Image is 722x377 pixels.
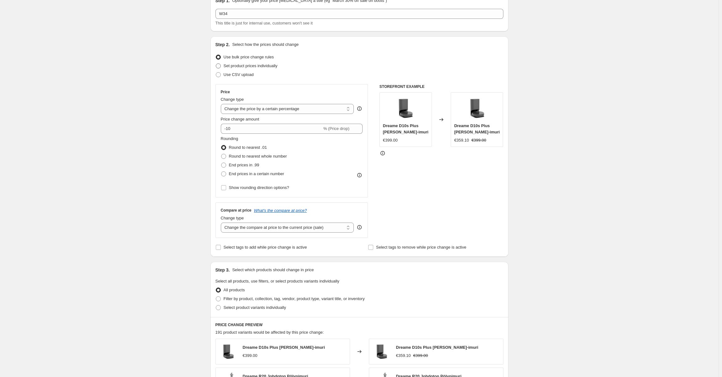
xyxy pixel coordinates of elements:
span: % (Price drop) [323,126,349,131]
img: 003faaf4adc346031e81ade94d4ca0cc_80x.jpg [465,96,490,121]
img: 003faaf4adc346031e81ade94d4ca0cc_80x.jpg [219,342,238,361]
h3: Price [221,89,230,94]
input: 30% off holiday sale [215,9,503,19]
span: All products [224,288,245,292]
span: Select tags to add while price change is active [224,245,307,250]
div: €399.00 [383,137,398,143]
span: Select product variants individually [224,305,286,310]
p: Select which products should change in price [232,267,314,273]
span: Change type [221,97,244,102]
span: Use bulk price change rules [224,55,274,59]
div: help [356,105,363,112]
span: Round to nearest .01 [229,145,267,150]
h6: STOREFRONT EXAMPLE [380,84,503,89]
div: help [356,224,363,230]
span: Round to nearest whole number [229,154,287,159]
button: What's the compare at price? [254,208,307,213]
strike: €399.00 [471,137,486,143]
div: €399.00 [243,353,257,359]
span: Dreame D10s Plus [PERSON_NAME]-imuri [396,345,478,350]
span: Use CSV upload [224,72,254,77]
span: This title is just for internal use, customers won't see it [215,21,313,25]
span: Show rounding direction options? [229,185,289,190]
span: Dreame D10s Plus [PERSON_NAME]-imuri [243,345,325,350]
img: 003faaf4adc346031e81ade94d4ca0cc_80x.jpg [372,342,391,361]
p: Select how the prices should change [232,41,299,48]
div: €359.10 [454,137,469,143]
span: Set product prices individually [224,63,278,68]
span: Price change amount [221,117,259,121]
span: Filter by product, collection, tag, vendor, product type, variant title, or inventory [224,296,365,301]
input: -15 [221,124,322,134]
span: Dreame D10s Plus [PERSON_NAME]-imuri [383,123,428,134]
h3: Compare at price [221,208,252,213]
div: €359.10 [396,353,411,359]
h2: Step 2. [215,41,230,48]
img: 003faaf4adc346031e81ade94d4ca0cc_80x.jpg [393,96,418,121]
span: Select tags to remove while price change is active [376,245,466,250]
span: Change type [221,216,244,220]
span: End prices in a certain number [229,171,284,176]
h2: Step 3. [215,267,230,273]
span: Select all products, use filters, or select products variants individually [215,279,339,283]
h6: PRICE CHANGE PREVIEW [215,322,503,327]
strike: €399.00 [413,353,428,359]
span: Dreame D10s Plus [PERSON_NAME]-imuri [454,123,500,134]
span: End prices in .99 [229,163,259,167]
span: 191 product variants would be affected by this price change: [215,330,324,335]
span: Rounding [221,136,238,141]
